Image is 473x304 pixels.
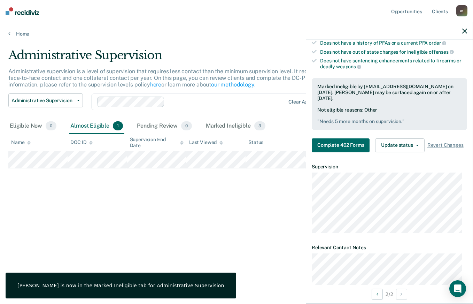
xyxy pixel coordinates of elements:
[6,7,39,15] img: Recidiviz
[135,119,193,134] div: Pending Review
[320,40,467,46] div: Does not have a history of PFAs or a current PFA order
[317,107,462,124] div: Not eligible reasons: Other
[181,121,192,130] span: 0
[456,5,467,16] div: m
[320,58,467,70] div: Does not have sentencing enhancements related to firearms or deadly
[17,282,224,289] div: [PERSON_NAME] is now in the Marked Ineligible tab for Administrative Supervision
[11,98,74,104] span: Administrative Supervision
[204,119,267,134] div: Marked Ineligible
[113,121,123,130] span: 1
[69,119,124,134] div: Almost Eligible
[317,84,462,101] div: Marked ineligible by [EMAIL_ADDRESS][DOMAIN_NAME] on [DATE]. [PERSON_NAME] may be surfaced again ...
[8,68,355,88] p: Administrative supervision is a level of supervision that requires less contact than the minimum ...
[254,121,265,130] span: 3
[427,142,464,148] span: Revert Changes
[429,49,454,55] span: offenses
[150,81,161,88] a: here
[312,245,467,251] dt: Relevant Contact Notes
[449,280,466,297] div: Open Intercom Messenger
[396,289,407,300] button: Next Opportunity
[306,285,473,303] div: 2 / 2
[372,289,383,300] button: Previous Opportunity
[70,139,93,145] div: DOC ID
[130,137,184,149] div: Supervision End Date
[320,49,467,55] div: Does not have out of state charges for ineligible
[312,164,467,170] dt: Supervision
[189,139,223,145] div: Last Viewed
[11,139,31,145] div: Name
[211,81,254,88] a: our methodology
[248,139,263,145] div: Status
[312,138,372,152] a: Complete 402 Forms
[317,119,462,124] pre: " Needs 5 more months on supervision. "
[312,138,370,152] button: Complete 402 Forms
[375,138,424,152] button: Update status
[8,31,465,37] a: Home
[8,48,363,68] div: Administrative Supervision
[8,119,58,134] div: Eligible Now
[46,121,56,130] span: 0
[288,99,318,105] div: Clear agents
[336,64,361,69] span: weapons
